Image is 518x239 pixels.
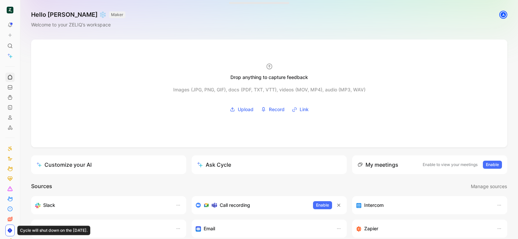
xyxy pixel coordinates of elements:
a: Customize your AI [31,155,186,174]
div: Capture feedback from thousands of sources with Zapier (survey results, recordings, sheets, etc). [356,225,490,233]
div: Welcome to your ZELIQ’s workspace [31,21,125,29]
div: Cycle will shut down on the [DATE]. [17,226,90,235]
button: Manage sources [471,182,507,191]
div: Ask Cycle [197,161,231,169]
button: Link [290,104,311,114]
span: Link [300,105,309,113]
p: Enable to view your meetings [423,161,478,168]
span: Record [269,105,285,113]
span: Enable [316,202,329,209]
span: Enable [486,161,499,168]
button: Enable [313,201,332,209]
div: A [500,11,507,18]
div: Forward emails to your feedback inbox [196,225,329,233]
div: Customize your AI [36,161,92,169]
h1: Hello [PERSON_NAME] ❄️ [31,11,125,19]
button: MAKER [109,11,125,18]
h3: Call recording [220,201,250,209]
h3: Zapier [364,225,378,233]
span: Manage sources [471,182,507,190]
span: Upload [238,105,253,113]
div: Record & transcribe meetings from Zoom, Meet & Teams. [196,201,308,209]
div: Drop anything to capture feedback [230,73,308,81]
div: My meetings [357,161,398,169]
h3: Extension [43,225,65,233]
button: ZELIQ [5,5,15,15]
div: Sync your customers, send feedback and get updates in Intercom [356,201,490,209]
button: Upload [227,104,256,114]
img: ZELIQ [7,7,13,13]
div: Capture feedback from anywhere on the web [35,225,169,233]
div: Images (JPG, PNG, GIF), docs (PDF, TXT, VTT), videos (MOV, MP4), audio (MP3, WAV) [173,86,366,94]
h3: Slack [43,201,55,209]
h3: Intercom [364,201,384,209]
button: Record [258,104,287,114]
div: Sync your customers, send feedback and get updates in Slack [35,201,169,209]
h2: Sources [31,182,52,191]
button: Ask Cycle [192,155,347,174]
button: Enable [483,161,502,169]
h3: Email [204,225,215,233]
